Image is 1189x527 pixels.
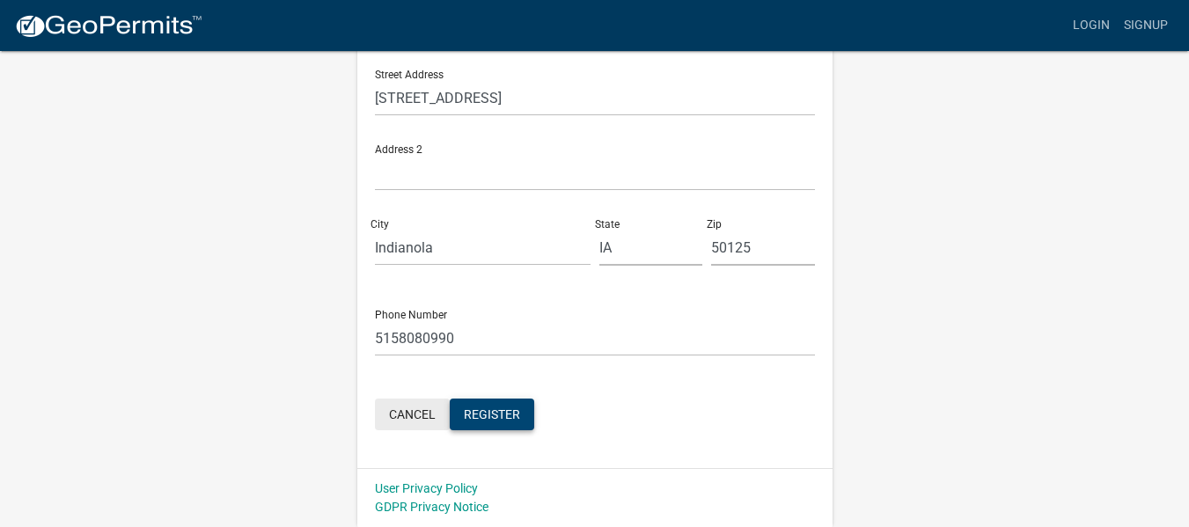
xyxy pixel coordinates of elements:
[375,399,450,430] button: Cancel
[375,481,478,495] a: User Privacy Policy
[375,500,488,514] a: GDPR Privacy Notice
[464,406,520,421] span: Register
[1066,9,1117,42] a: Login
[450,399,534,430] button: Register
[1117,9,1175,42] a: Signup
